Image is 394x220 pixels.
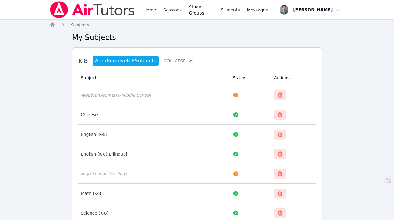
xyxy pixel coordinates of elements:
[78,144,316,164] tr: English (K-8) Bilingual
[81,171,127,176] span: High School Test Prep
[81,211,108,215] span: Science (K-8)
[164,58,194,64] button: Collapse
[78,164,316,184] tr: High School Test Prep
[81,93,151,97] span: Algebra/Geometry-Middle School
[71,22,89,27] span: Subjects
[49,1,135,18] img: Air Tutors
[78,85,316,105] tr: Algebra/Geometry-Middle School
[78,184,316,203] tr: Math (K-8)
[78,71,229,85] th: Subject
[81,132,108,137] span: English (K-8)
[71,22,89,28] a: Subjects
[270,71,316,85] th: Actions
[81,191,103,196] span: Math (K-8)
[93,56,159,66] a: Add/RemoveK-8Subjects
[78,105,316,125] tr: Chinese
[229,71,270,85] th: Status
[81,112,98,117] span: Chinese
[247,7,268,13] span: Messages
[81,152,127,156] span: English (K-8) Bilingual
[78,125,316,144] tr: English (K-8)
[72,33,322,42] h2: My Subjects
[78,57,88,64] span: K-8
[49,22,345,28] nav: Breadcrumb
